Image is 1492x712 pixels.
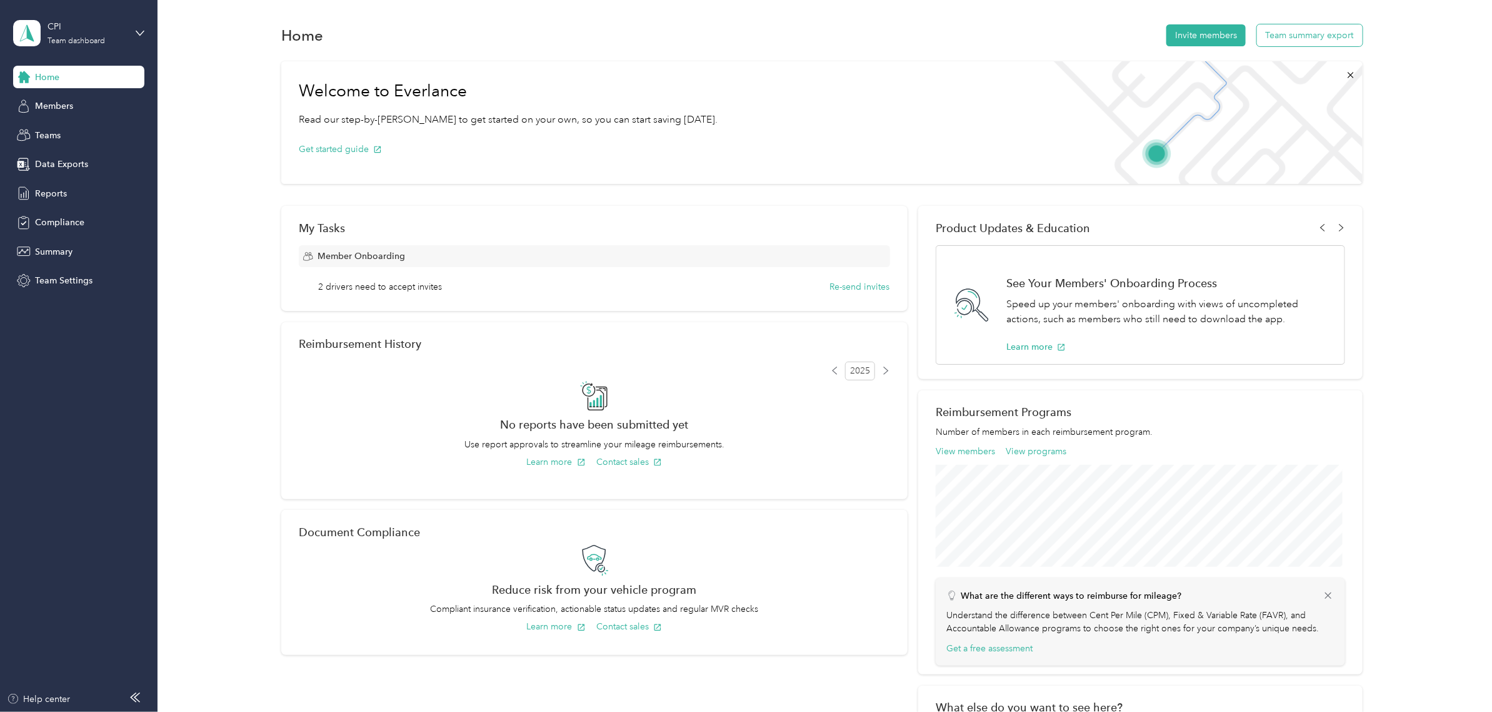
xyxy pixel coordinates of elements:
div: My Tasks [299,221,890,235]
button: Learn more [1006,340,1066,353]
p: Compliant insurance verification, actionable status updates and regular MVR checks [299,603,890,616]
span: Data Exports [35,158,88,171]
span: Teams [35,129,61,142]
button: Team summary export [1257,24,1363,46]
span: Team Settings [35,274,93,287]
button: Learn more [527,455,586,469]
button: Contact sales [596,455,662,469]
div: Team dashboard [48,38,105,45]
div: CPI [48,20,126,33]
p: Number of members in each reimbursement program. [936,425,1344,439]
h1: See Your Members' Onboarding Process [1006,277,1331,290]
button: Contact sales [596,620,662,633]
iframe: Everlance-gr Chat Button Frame [1422,642,1492,712]
h2: Reimbursement History [299,337,421,350]
p: What are the different ways to reimburse for mileage? [961,589,1182,603]
span: 2 drivers need to accept invites [318,280,442,293]
button: Invite members [1166,24,1246,46]
button: Re-send invites [830,280,890,293]
span: Home [35,71,59,84]
h2: Reduce risk from your vehicle program [299,583,890,596]
button: Help center [7,693,71,706]
h2: No reports have been submitted yet [299,418,890,431]
span: Compliance [35,216,84,229]
span: Summary [35,245,73,258]
p: Read our step-by-[PERSON_NAME] to get started on your own, so you can start saving [DATE]. [299,112,718,128]
h1: Welcome to Everlance [299,81,718,101]
h1: Home [281,29,323,42]
button: View programs [1006,445,1067,458]
button: Learn more [527,620,586,633]
span: Reports [35,187,67,200]
button: Get started guide [299,143,382,156]
p: Speed up your members' onboarding with views of uncompleted actions, such as members who still ne... [1006,297,1331,327]
span: Member Onboarding [318,250,405,263]
p: Use report approvals to streamline your mileage reimbursements. [299,438,890,451]
button: View members [936,445,995,458]
p: Understand the difference between Cent Per Mile (CPM), Fixed & Variable Rate (FAVR), and Accounta... [947,609,1334,635]
img: Welcome to everlance [1041,61,1362,184]
h2: Document Compliance [299,526,420,539]
button: Get a free assessment [947,642,1033,655]
span: Members [35,99,73,113]
h2: Reimbursement Programs [936,405,1344,419]
span: 2025 [845,362,875,380]
span: Product Updates & Education [936,221,1090,235]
